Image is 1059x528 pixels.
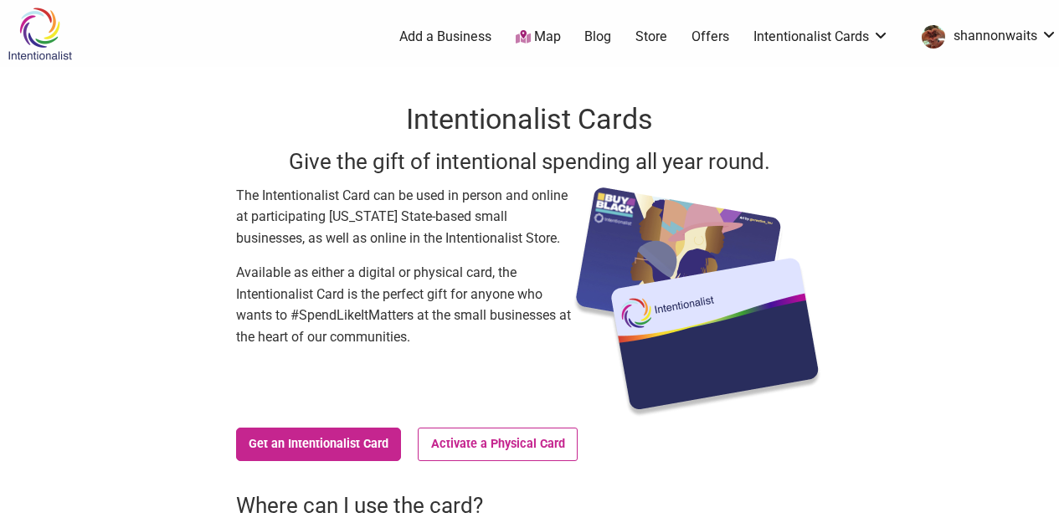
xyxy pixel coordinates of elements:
a: Offers [691,28,729,46]
h1: Intentionalist Cards [236,100,824,140]
a: Blog [584,28,611,46]
a: Add a Business [399,28,491,46]
a: Intentionalist Cards [753,28,889,46]
a: Store [635,28,667,46]
a: Activate a Physical Card [418,428,578,461]
p: The Intentionalist Card can be used in person and online at participating [US_STATE] State-based ... [236,185,571,249]
h3: Where can I use the card? [236,490,824,520]
img: Intentionalist Card [571,185,824,419]
a: Get an Intentionalist Card [236,428,402,461]
p: Available as either a digital or physical card, the Intentionalist Card is the perfect gift for a... [236,262,571,347]
h3: Give the gift of intentional spending all year round. [236,146,824,177]
a: Map [516,28,561,47]
a: shannonwaits [913,22,1057,52]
